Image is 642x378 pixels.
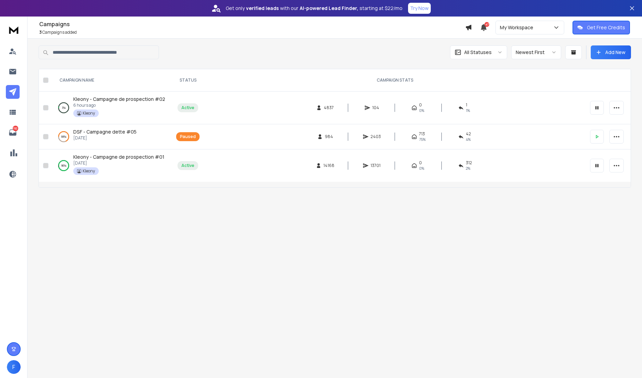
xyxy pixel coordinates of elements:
[371,134,381,139] span: 2403
[6,126,20,139] a: 192
[466,137,471,142] span: 4 %
[204,69,586,92] th: CAMPAIGN STATS
[83,168,95,174] p: Kleony
[7,360,21,374] button: F
[181,163,194,168] div: Active
[172,69,204,92] th: STATUS
[372,105,379,111] span: 104
[62,104,66,111] p: 3 %
[484,22,489,27] span: 47
[587,24,625,31] p: Get Free Credits
[300,5,358,12] strong: AI-powered Lead Finder,
[324,105,334,111] span: 4837
[325,134,333,139] span: 984
[39,20,465,28] h1: Campaigns
[181,105,194,111] div: Active
[419,131,425,137] span: 713
[73,103,165,108] p: 6 hours ago
[419,108,424,113] span: 0%
[464,49,492,56] p: All Statuses
[500,24,536,31] p: My Workspace
[7,23,21,36] img: logo
[51,124,172,149] td: 68%DSF - Campagne dette #05[DATE]
[323,163,334,168] span: 14168
[573,21,630,34] button: Get Free Credits
[419,160,422,166] span: 0
[511,45,561,59] button: Newest First
[51,69,172,92] th: CAMPAIGN NAME
[466,131,471,137] span: 42
[73,160,164,166] p: [DATE]
[410,5,429,12] p: Try Now
[226,5,403,12] p: Get only with our starting at $22/mo
[51,92,172,124] td: 3%Kleony - Campagne de prospection #026 hours agoKleony
[419,137,426,142] span: 75 %
[371,163,381,168] span: 13701
[83,111,95,116] p: Kleony
[13,126,18,131] p: 192
[73,96,165,102] span: Kleony - Campagne de prospection #02
[466,166,470,171] span: 2 %
[246,5,279,12] strong: verified leads
[591,45,631,59] button: Add New
[51,149,172,182] td: 96%Kleony - Campagne de prospection #01[DATE]Kleony
[73,128,137,135] a: DSF - Campagne dette #05
[419,166,424,171] span: 0%
[73,96,165,103] a: Kleony - Campagne de prospection #02
[39,29,42,35] span: 3
[61,162,66,169] p: 96 %
[73,154,164,160] a: Kleony - Campagne de prospection #01
[180,134,196,139] div: Paused
[39,30,465,35] p: Campaigns added
[408,3,431,14] button: Try Now
[466,160,472,166] span: 312
[419,102,422,108] span: 0
[61,133,66,140] p: 68 %
[466,102,467,108] span: 1
[466,108,470,113] span: 1 %
[73,135,137,141] p: [DATE]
